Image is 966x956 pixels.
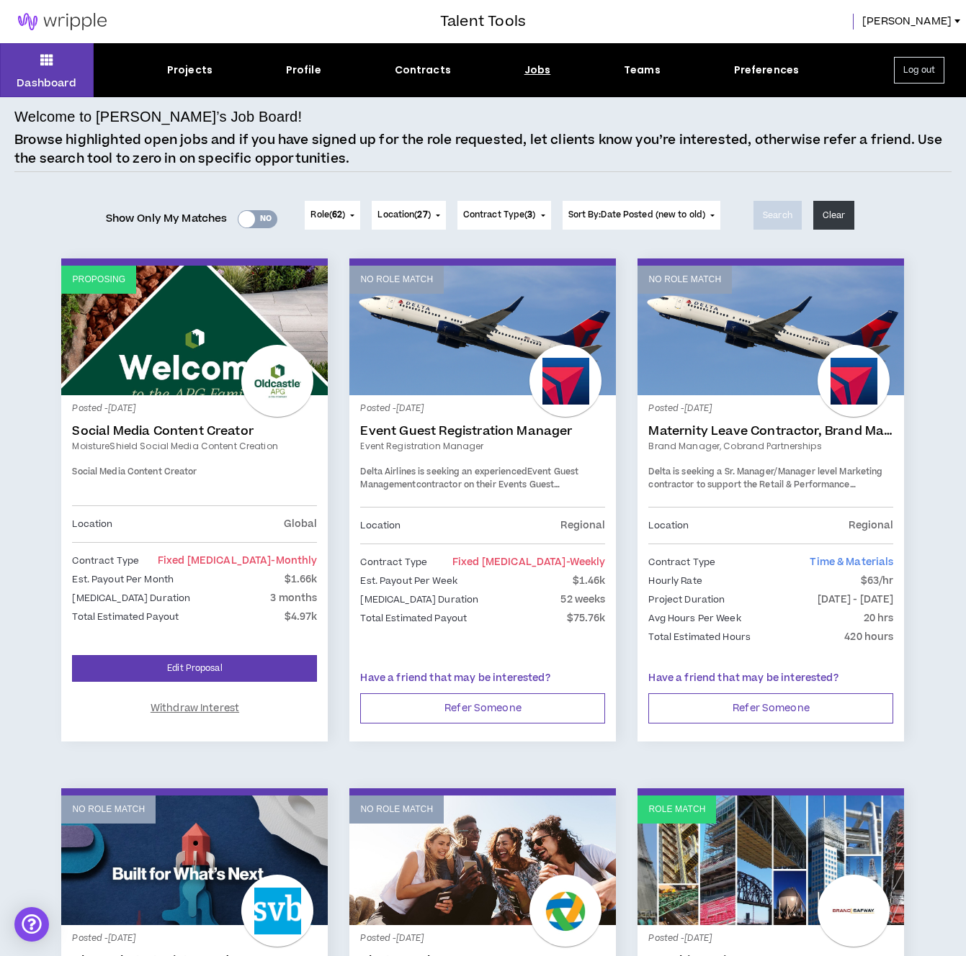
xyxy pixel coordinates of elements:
a: Proposing [61,266,328,395]
p: Browse highlighted open jobs and if you have signed up for the role requested, let clients know y... [14,131,952,168]
span: Location ( ) [377,209,430,222]
p: Regional [849,518,893,533]
p: Posted - [DATE] [360,932,605,945]
h3: Talent Tools [440,11,526,32]
a: Role Match [638,795,904,925]
p: Regional [560,518,605,533]
button: Location(27) [372,201,445,230]
p: Posted - [DATE] [648,932,893,945]
p: $4.97k [285,609,318,625]
span: Social Media Content Creator [72,466,197,478]
p: 3 months [270,590,317,606]
p: $1.66k [285,572,318,587]
p: Location [72,516,112,532]
span: [PERSON_NAME] [862,14,952,30]
span: Fixed [MEDICAL_DATA] [452,555,606,569]
button: Withdraw Interest [72,693,317,723]
span: - monthly [271,554,317,568]
p: Posted - [DATE] [648,402,893,415]
span: Delta Airlines is seeking an experienced [360,466,527,478]
span: Delta is seeking a Sr. Manager/Manager level Marketing contractor to support the Retail & Perform... [648,466,883,516]
strong: Event Guest Management [360,466,578,491]
p: Posted - [DATE] [72,932,317,945]
button: Role(62) [305,201,360,230]
p: No Role Match [72,803,145,816]
p: [MEDICAL_DATA] Duration [72,590,190,606]
button: Clear [813,201,855,230]
button: Contract Type(3) [457,201,551,230]
p: 52 weeks [560,592,605,608]
button: Refer Someone [648,693,893,723]
p: No Role Match [360,803,433,816]
p: Global [284,516,318,532]
p: Hourly Rate [648,573,702,589]
span: Time & Materials [810,555,893,569]
span: 3 [527,209,532,221]
p: [DATE] - [DATE] [818,592,894,608]
p: No Role Match [648,273,721,287]
p: Posted - [DATE] [360,402,605,415]
a: MoistureShield Social Media Content Creation [72,440,317,453]
button: Log out [894,57,944,84]
span: 27 [417,209,427,221]
p: $75.76k [567,610,606,626]
a: No Role Match [638,266,904,395]
div: Contracts [395,63,451,78]
div: Teams [624,63,661,78]
span: Sort By: Date Posted (new to old) [568,209,706,221]
span: Fixed [MEDICAL_DATA] [158,554,318,568]
a: No Role Match [61,795,328,925]
p: Avg Hours Per Week [648,610,741,626]
p: No Role Match [360,273,433,287]
div: Profile [286,63,321,78]
a: Edit Proposal [72,655,317,682]
p: Dashboard [17,76,76,91]
p: Role Match [648,803,705,816]
div: Preferences [734,63,800,78]
button: Refer Someone [360,693,605,723]
a: No Role Match [349,795,616,925]
a: Event Registration Manager [360,440,605,453]
p: Total Estimated Payout [360,610,467,626]
span: - weekly [566,555,606,569]
a: Brand Manager, Cobrand Partnerships [648,440,893,453]
span: Show Only My Matches [106,208,228,230]
p: [MEDICAL_DATA] Duration [360,592,478,608]
p: Proposing [72,273,125,287]
p: Have a friend that may be interested? [360,671,605,686]
p: Location [360,518,401,533]
a: Social Media Content Creator [72,424,317,438]
a: Maternity Leave Contractor, Brand Marketing Manager (Cobrand Partnerships) [648,424,893,438]
p: Project Duration [648,592,725,608]
a: Event Guest Registration Manager [360,424,605,438]
h4: Welcome to [PERSON_NAME]’s Job Board! [14,106,302,127]
p: Contract Type [360,554,427,570]
div: Open Intercom Messenger [14,907,49,942]
p: $1.46k [573,573,606,589]
p: Posted - [DATE] [72,402,317,415]
p: Total Estimated Hours [648,629,751,645]
p: 420 hours [844,629,893,645]
p: 20 hrs [864,610,894,626]
p: Est. Payout Per Month [72,572,174,587]
span: 62 [332,209,342,221]
p: Contract Type [72,553,139,569]
button: Search [753,201,802,230]
p: Contract Type [648,554,715,570]
span: Contract Type ( ) [463,209,536,222]
span: contractor on their Events Guest Management team. This a 40hrs/week position with 2-3 days in the... [360,479,594,541]
a: No Role Match [349,266,616,395]
span: Role ( ) [310,209,345,222]
div: Projects [167,63,213,78]
button: Sort By:Date Posted (new to old) [563,201,721,230]
p: Total Estimated Payout [72,609,179,625]
span: Withdraw Interest [151,702,239,716]
p: $63/hr [861,573,894,589]
p: Location [648,518,689,533]
p: Est. Payout Per Week [360,573,457,589]
p: Have a friend that may be interested? [648,671,893,686]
